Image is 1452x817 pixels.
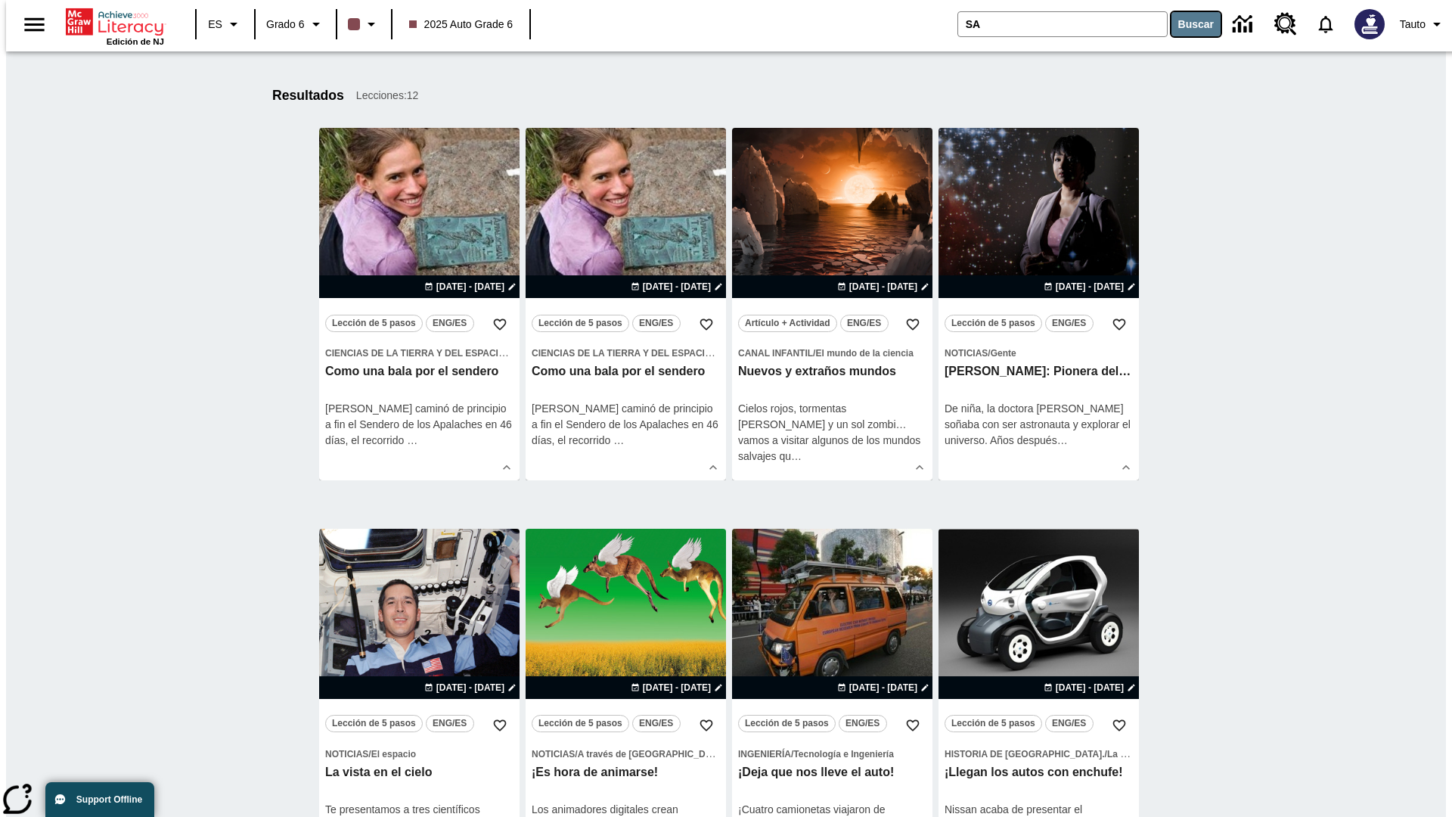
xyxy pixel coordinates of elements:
[951,716,1035,732] span: Lección de 5 pasos
[738,364,926,380] h3: Nuevos y extraños mundos
[325,749,368,760] span: Noticias
[847,315,881,331] span: ENG/ES
[899,712,926,739] button: Añadir a mis Favoritas
[407,434,417,446] span: …
[325,345,513,361] span: Tema: Ciencias de la Tierra y del Espacio/La dinámica de la estructura terrestre
[532,746,720,762] span: Tema: Noticias/A través de Estados Unidos
[643,280,711,294] span: [DATE] - [DATE]
[815,348,913,359] span: El mundo de la ciencia
[1041,681,1139,694] button: 13 oct - 13 oct Elegir fechas
[486,712,513,739] button: Añadir a mis Favoritas
[945,348,988,359] span: Noticias
[538,716,622,732] span: Lección de 5 pasos
[639,315,673,331] span: ENG/ES
[945,401,1133,449] div: De niña, la doctora [PERSON_NAME] soñaba con ser astronauta y explorar el universo. Años despué
[325,401,513,449] div: [PERSON_NAME] caminó de principio a fin el Sendero de los Apalaches en 46 días, el recorrido
[945,765,1133,781] h3: ¡Llegan los autos con enchufe!
[732,128,932,480] div: lesson details
[738,315,837,332] button: Artículo + Actividad
[834,280,932,294] button: 24 ago - 24 ago Elegir fechas
[1106,712,1133,739] button: Añadir a mis Favoritas
[371,749,416,760] span: El espacio
[325,315,423,332] button: Lección de 5 pasos
[342,11,386,38] button: El color de la clase es café oscuro. Cambiar el color de la clase.
[1394,11,1452,38] button: Perfil/Configuración
[332,315,416,331] span: Lección de 5 pasos
[325,715,423,732] button: Lección de 5 pasos
[356,88,419,104] span: Lecciones : 12
[532,715,629,732] button: Lección de 5 pasos
[532,345,720,361] span: Tema: Ciencias de la Tierra y del Espacio/La dinámica de la estructura terrestre
[1306,5,1345,44] a: Notificaciones
[426,315,474,332] button: ENG/ES
[712,348,714,359] span: /
[1045,315,1094,332] button: ENG/ES
[791,450,802,462] span: …
[66,5,164,46] div: Portada
[693,311,720,338] button: Añadir a mis Favoritas
[1045,715,1094,732] button: ENG/ES
[266,17,305,33] span: Grado 6
[1052,716,1086,732] span: ENG/ES
[12,2,57,47] button: Abrir el menú lateral
[945,749,1105,760] span: Historia de [GEOGRAPHIC_DATA].
[899,311,926,338] button: Añadir a mis Favoritas
[988,348,990,359] span: /
[532,348,712,359] span: Ciencias de la Tierra y del Espacio
[639,716,673,732] span: ENG/ES
[738,348,813,359] span: Canal Infantil
[45,782,154,817] button: Support Offline
[951,315,1035,331] span: Lección de 5 pasos
[785,450,791,462] span: u
[260,11,331,38] button: Grado: Grado 6, Elige un grado
[958,12,1167,36] input: Buscar campo
[849,681,917,694] span: [DATE] - [DATE]
[738,715,836,732] button: Lección de 5 pasos
[433,315,467,331] span: ENG/ES
[1106,311,1133,338] button: Añadir a mis Favoritas
[495,456,518,479] button: Ver más
[433,716,467,732] span: ENG/ES
[272,88,344,104] h1: Resultados
[325,364,513,380] h3: Como una bala por el sendero
[945,715,1042,732] button: Lección de 5 pasos
[319,128,520,480] div: lesson details
[409,17,513,33] span: 2025 Auto Grade 6
[840,315,889,332] button: ENG/ES
[66,7,164,37] a: Portada
[538,315,622,331] span: Lección de 5 pasos
[436,681,504,694] span: [DATE] - [DATE]
[332,716,416,732] span: Lección de 5 pasos
[945,746,1133,762] span: Tema: Historia de EE.UU./La Primera Guerra Mundia y la Gran Depresión
[436,280,504,294] span: [DATE] - [DATE]
[526,128,726,480] div: lesson details
[1345,5,1394,44] button: Escoja un nuevo avatar
[628,681,726,694] button: 13 oct - 13 oct Elegir fechas
[1115,456,1137,479] button: Ver más
[738,765,926,781] h3: ¡Deja que nos lleve el auto!
[532,401,720,449] div: [PERSON_NAME] caminó de principio a fin el Sendero de los Apalaches en 46 días, el recorrido
[1056,280,1124,294] span: [DATE] - [DATE]
[1354,9,1385,39] img: Avatar
[508,348,670,359] span: La dinámica de la estructura terrestre
[1105,749,1107,760] span: /
[76,794,142,805] span: Support Offline
[201,11,250,38] button: Lenguaje: ES, Selecciona un idioma
[1057,434,1068,446] span: …
[613,434,624,446] span: …
[849,280,917,294] span: [DATE] - [DATE]
[421,681,520,694] button: 10 oct - 10 oct Elegir fechas
[693,712,720,739] button: Añadir a mis Favoritas
[834,681,932,694] button: 13 oct - 13 oct Elegir fechas
[738,749,791,760] span: Ingeniería
[643,681,711,694] span: [DATE] - [DATE]
[738,401,926,464] div: Cielos rojos, tormentas [PERSON_NAME] y un sol zombi… vamos a visitar algunos de los mundos salva...
[1056,681,1124,694] span: [DATE] - [DATE]
[793,749,893,760] span: Tecnología e Ingeniería
[632,715,681,732] button: ENG/ES
[208,17,222,33] span: ES
[1052,315,1086,331] span: ENG/ES
[575,749,577,760] span: /
[1107,749,1309,760] span: La Primera Guerra Mundia y la Gran Depresión
[791,749,793,760] span: /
